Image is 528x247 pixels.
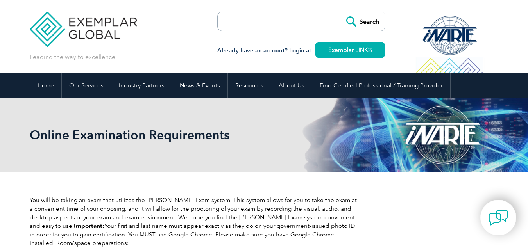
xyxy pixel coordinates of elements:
[62,73,111,98] a: Our Services
[271,73,312,98] a: About Us
[30,129,358,141] h2: Online Examination Requirements
[228,73,271,98] a: Resources
[315,42,385,58] a: Exemplar LINK
[30,53,115,61] p: Leading the way to excellence
[312,73,450,98] a: Find Certified Professional / Training Provider
[489,208,508,227] img: contact-chat.png
[74,222,104,229] strong: Important:
[342,12,385,31] input: Search
[217,46,385,55] h3: Already have an account? Login at
[111,73,172,98] a: Industry Partners
[172,73,227,98] a: News & Events
[368,48,372,52] img: open_square.png
[30,73,61,98] a: Home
